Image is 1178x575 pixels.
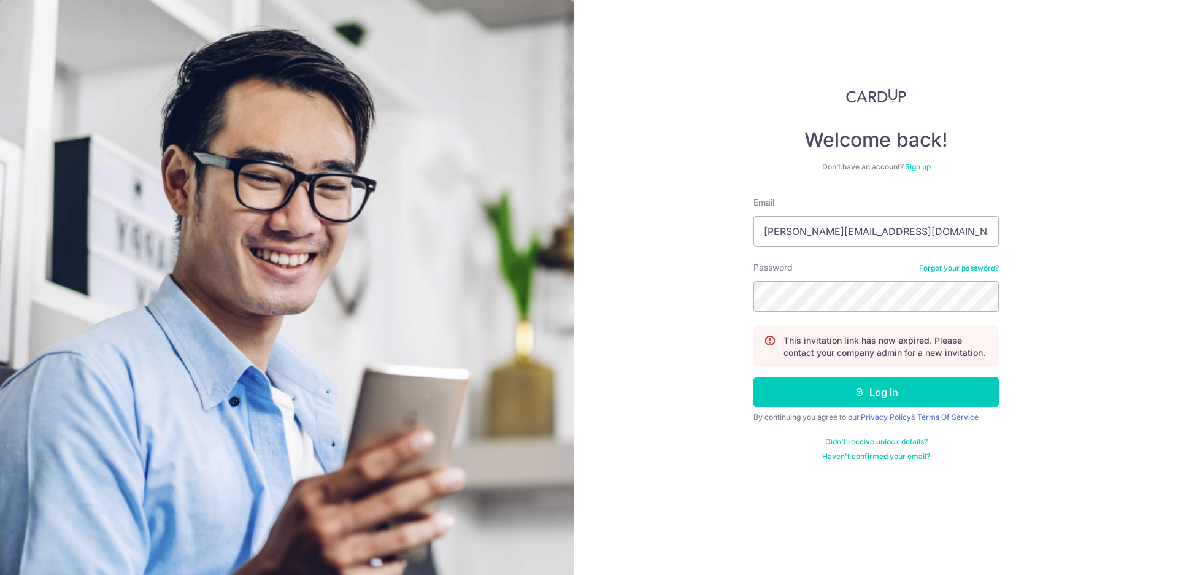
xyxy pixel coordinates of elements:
[783,334,988,359] p: This invitation link has now expired. Please contact your company admin for a new invitation.
[753,261,793,274] label: Password
[753,377,999,407] button: Log in
[753,196,774,209] label: Email
[861,412,911,422] a: Privacy Policy
[753,128,999,152] h4: Welcome back!
[753,412,999,422] div: By continuing you agree to our &
[822,452,930,461] a: Haven't confirmed your email?
[905,162,931,171] a: Sign up
[919,263,999,273] a: Forgot your password?
[846,88,906,103] img: CardUp Logo
[753,162,999,172] div: Don’t have an account?
[825,437,928,447] a: Didn't receive unlock details?
[917,412,979,422] a: Terms Of Service
[753,216,999,247] input: Enter your Email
